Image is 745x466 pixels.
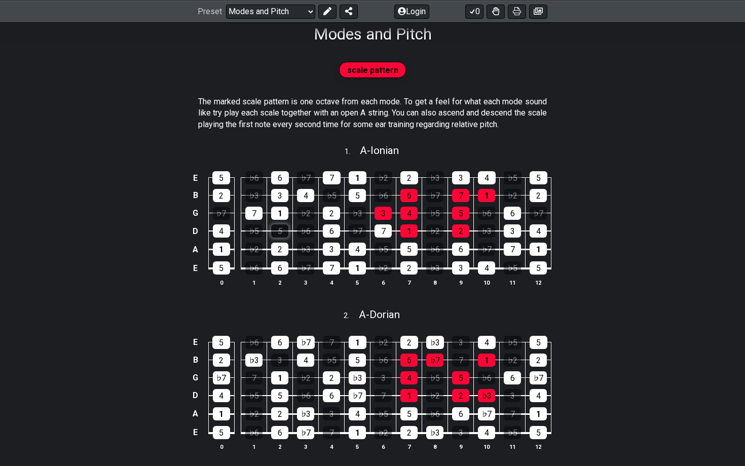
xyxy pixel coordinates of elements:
div: 7 [504,243,521,256]
div: 1 [213,243,230,256]
div: 1 [530,243,547,256]
div: 7 [504,407,521,420]
td: B [190,351,202,369]
td: E [190,169,202,187]
div: 5 [271,389,288,402]
div: 4 [297,354,314,367]
div: ♭6 [478,207,495,220]
div: 4 [478,261,495,275]
button: Create image [529,4,547,18]
th: 1 [241,277,267,288]
th: 5 [345,277,370,288]
div: 7 [323,261,340,275]
div: 3 [323,243,340,256]
div: ♭6 [245,426,263,439]
div: ♭6 [297,389,314,402]
h1: Modes and Pitch [314,24,432,44]
div: 6 [271,261,288,275]
div: ♭3 [297,243,314,256]
div: ♭6 [426,243,443,256]
div: ♭3 [478,224,495,238]
div: ♭5 [245,224,263,238]
div: ♭6 [245,336,263,349]
div: ♭3 [426,261,443,275]
div: 3 [271,354,288,367]
div: 7 [323,171,341,184]
th: 6 [370,442,396,452]
div: 1 [530,407,547,420]
div: 5 [530,171,547,184]
div: 2 [323,371,340,384]
div: ♭3 [245,354,263,367]
th: 4 [319,442,345,452]
div: 3 [452,171,470,184]
div: 5 [212,171,230,184]
div: 1 [349,426,366,439]
div: ♭3 [426,336,444,349]
div: 4 [297,189,314,202]
th: 10 [474,277,500,288]
span: Preset [198,7,222,16]
th: 2 [267,277,293,288]
div: 2 [452,389,469,402]
div: 6 [271,171,289,184]
div: 1 [478,189,495,202]
div: 6 [323,389,340,402]
th: 8 [422,277,448,288]
div: ♭6 [375,189,392,202]
div: ♭3 [426,426,443,439]
div: ♭6 [245,171,263,184]
div: 7 [375,224,392,238]
div: 5 [400,243,418,256]
td: G [190,204,202,222]
div: ♭3 [426,171,444,184]
div: ♭6 [245,261,263,275]
th: 11 [500,277,526,288]
div: 2 [271,243,288,256]
span: scale pattern [347,63,398,77]
div: ♭6 [426,407,443,420]
div: 1 [400,389,418,402]
div: 5 [530,336,547,349]
div: 6 [271,426,288,439]
th: 11 [500,442,526,452]
div: ♭7 [530,371,547,384]
div: 3 [452,261,469,275]
div: 2 [400,171,418,184]
div: 5 [530,426,547,439]
span: 2 . [344,310,359,322]
div: ♭5 [504,261,521,275]
div: 7 [245,371,263,384]
div: ♭2 [297,207,314,220]
td: B [190,186,202,204]
select: Preset [226,4,315,18]
div: ♭5 [323,354,340,367]
div: 2 [213,189,230,202]
th: 3 [293,277,319,288]
div: ♭6 [297,224,314,238]
p: The marked scale pattern is one octave from each mode. To get a feel for what each mode sound lik... [198,96,547,130]
div: ♭3 [478,389,495,402]
div: ♭7 [297,426,314,439]
div: 4 [478,336,496,349]
div: 5 [349,189,366,202]
div: ♭3 [245,189,263,202]
th: 7 [396,442,422,452]
div: 3 [375,371,392,384]
div: 1 [478,354,495,367]
div: 6 [452,407,469,420]
div: ♭2 [426,389,443,402]
div: 4 [530,224,547,238]
div: 2 [213,354,230,367]
div: ♭2 [504,189,521,202]
th: 1 [241,442,267,452]
div: 2 [271,407,288,420]
div: 7 [323,336,341,349]
div: 3 [271,189,288,202]
div: 3 [323,407,340,420]
th: 3 [293,442,319,452]
button: Share Preset [340,4,358,18]
div: ♭7 [478,243,495,256]
td: G [190,369,202,386]
td: A [190,404,202,423]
